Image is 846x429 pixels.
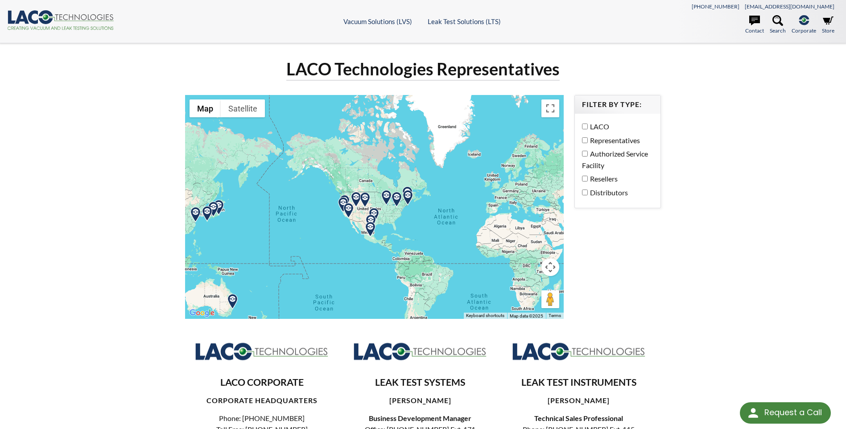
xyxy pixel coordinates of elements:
img: Logo_LACO-TECH_hi-res.jpg [195,342,329,361]
a: Vacuum Solutions (LVS) [343,17,412,25]
label: Representatives [582,135,649,146]
img: Google [187,307,217,319]
a: Terms (opens in new tab) [549,313,561,318]
input: Resellers [582,176,588,181]
a: [PHONE_NUMBER] [692,3,739,10]
img: Logo_LACO-TECH_hi-res.jpg [353,342,487,361]
a: Leak Test Solutions (LTS) [428,17,501,25]
button: Keyboard shortcuts [466,313,504,319]
button: Show street map [190,99,221,117]
h1: LACO Technologies Representatives [286,58,560,81]
h4: Filter by Type: [582,100,653,109]
a: Contact [745,15,764,35]
a: Search [770,15,786,35]
img: round button [746,406,760,420]
strong: CORPORATE HEADQUARTERS [206,396,318,404]
a: [EMAIL_ADDRESS][DOMAIN_NAME] [745,3,834,10]
strong: Business Development Manager [369,414,471,422]
button: Map camera controls [541,258,559,276]
input: Representatives [582,137,588,143]
h3: LEAK TEST SYSTEMS [351,376,490,389]
label: Resellers [582,173,649,185]
img: Logo_LACO-TECH_hi-res.jpg [512,342,646,361]
input: Distributors [582,190,588,195]
input: Authorized Service Facility [582,151,588,157]
span: Map data ©2025 [510,313,543,318]
button: Show satellite imagery [221,99,265,117]
strong: [PERSON_NAME] [389,396,451,404]
strong: [PERSON_NAME] [548,396,610,404]
button: Toggle fullscreen view [541,99,559,117]
label: LACO [582,121,649,132]
label: Authorized Service Facility [582,148,649,171]
h3: LACO CORPORATE [192,376,331,389]
div: Request a Call [764,402,822,423]
button: Drag Pegman onto the map to open Street View [541,290,559,308]
div: Request a Call [740,402,831,424]
strong: Technical Sales Professional [534,414,623,422]
a: Store [822,15,834,35]
span: Corporate [792,26,816,35]
input: LACO [582,124,588,129]
label: Distributors [582,187,649,198]
a: Open this area in Google Maps (opens a new window) [187,307,217,319]
h3: LEAK TEST INSTRUMENTS [509,376,648,389]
